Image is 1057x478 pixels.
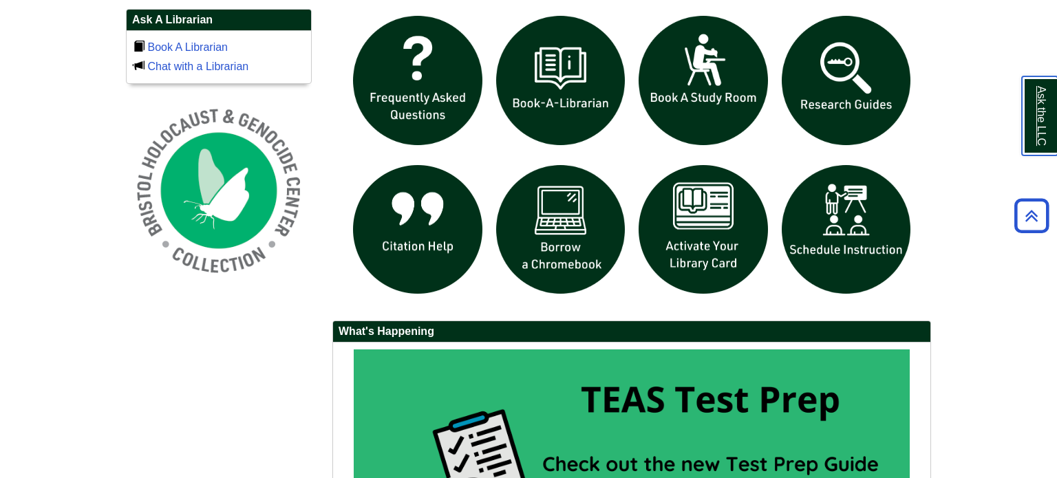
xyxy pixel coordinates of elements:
[333,321,930,343] h2: What's Happening
[489,158,632,301] img: Borrow a chromebook icon links to the borrow a chromebook web page
[775,9,918,152] img: Research Guides icon links to research guides web page
[775,158,918,301] img: For faculty. Schedule Library Instruction icon links to form.
[127,10,311,31] h2: Ask A Librarian
[147,41,228,53] a: Book A Librarian
[632,158,775,301] img: activate Library Card icon links to form to activate student ID into library card
[489,9,632,152] img: Book a Librarian icon links to book a librarian web page
[632,9,775,152] img: book a study room icon links to book a study room web page
[346,158,489,301] img: citation help icon links to citation help guide page
[147,61,248,72] a: Chat with a Librarian
[346,9,489,152] img: frequently asked questions
[126,98,312,283] img: Holocaust and Genocide Collection
[1010,206,1054,225] a: Back to Top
